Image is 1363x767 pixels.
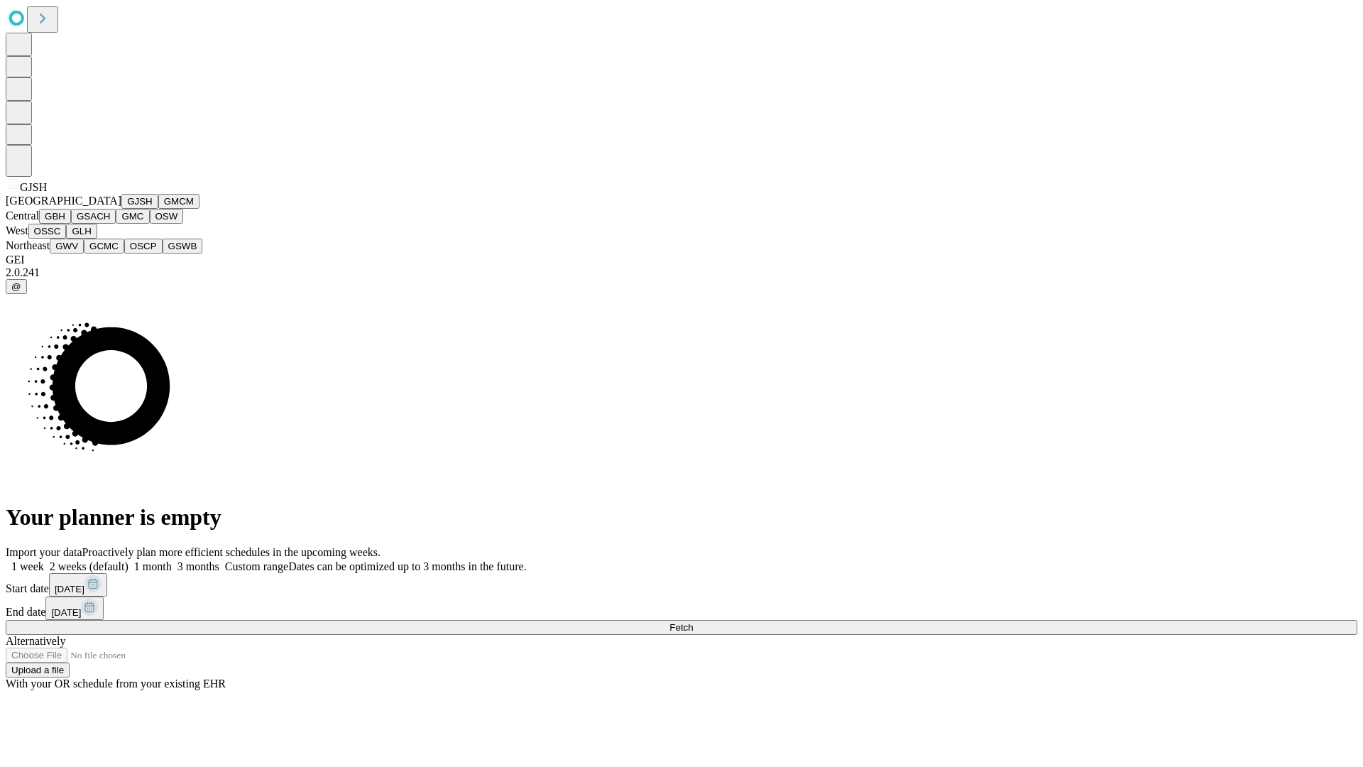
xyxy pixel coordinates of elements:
[177,560,219,572] span: 3 months
[150,209,184,224] button: OSW
[66,224,97,239] button: GLH
[158,194,199,209] button: GMCM
[6,597,1357,620] div: End date
[225,560,288,572] span: Custom range
[50,560,128,572] span: 2 weeks (default)
[6,254,1357,266] div: GEI
[6,573,1357,597] div: Start date
[288,560,526,572] span: Dates can be optimized up to 3 months in the future.
[45,597,104,620] button: [DATE]
[116,209,149,224] button: GMC
[6,239,50,251] span: Northeast
[6,678,226,690] span: With your OR schedule from your existing EHR
[11,281,21,292] span: @
[6,546,82,558] span: Import your data
[28,224,67,239] button: OSSC
[51,607,81,618] span: [DATE]
[82,546,381,558] span: Proactively plan more efficient schedules in the upcoming weeks.
[20,181,47,193] span: GJSH
[134,560,172,572] span: 1 month
[6,224,28,236] span: West
[6,663,70,678] button: Upload a file
[669,622,693,633] span: Fetch
[6,279,27,294] button: @
[55,584,84,594] span: [DATE]
[121,194,158,209] button: GJSH
[124,239,163,254] button: OSCP
[49,573,107,597] button: [DATE]
[6,620,1357,635] button: Fetch
[71,209,116,224] button: GSACH
[11,560,44,572] span: 1 week
[163,239,203,254] button: GSWB
[6,504,1357,531] h1: Your planner is empty
[6,210,39,222] span: Central
[84,239,124,254] button: GCMC
[39,209,71,224] button: GBH
[6,635,65,647] span: Alternatively
[6,266,1357,279] div: 2.0.241
[50,239,84,254] button: GWV
[6,195,121,207] span: [GEOGRAPHIC_DATA]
